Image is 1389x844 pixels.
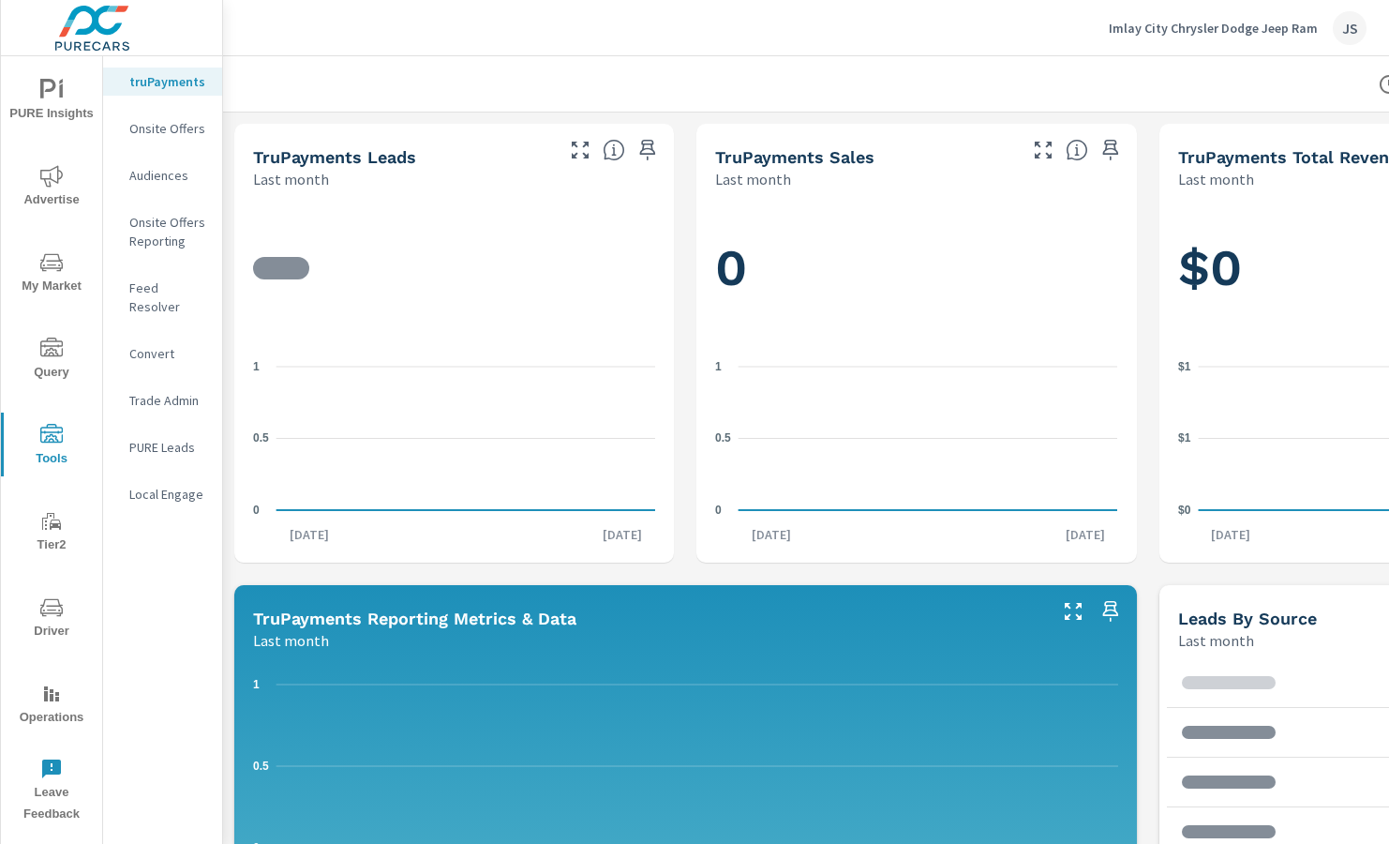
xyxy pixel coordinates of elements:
[1096,135,1126,165] span: Save this to your personalized report
[253,678,260,691] text: 1
[129,485,207,504] p: Local Engage
[103,274,222,321] div: Feed Resolver
[7,758,97,825] span: Leave Feedback
[1178,360,1191,373] text: $1
[1178,609,1317,628] h5: Leads By Source
[1198,525,1263,544] p: [DATE]
[715,147,874,167] h5: truPayments Sales
[1028,135,1058,165] button: Make Fullscreen
[129,166,207,185] p: Audiences
[103,386,222,414] div: Trade Admin
[7,424,97,470] span: Tools
[129,344,207,363] p: Convert
[276,525,342,544] p: [DATE]
[129,119,207,138] p: Onsite Offers
[7,338,97,384] span: Query
[715,431,731,445] text: 0.5
[253,360,260,373] text: 1
[7,596,97,642] span: Driver
[1109,20,1318,37] p: Imlay City Chrysler Dodge Jeep Ram
[7,79,97,125] span: PURE Insights
[253,760,269,773] text: 0.5
[253,609,576,628] h5: truPayments Reporting Metrics & Data
[739,525,804,544] p: [DATE]
[253,147,416,167] h5: truPayments Leads
[7,683,97,729] span: Operations
[7,510,97,556] span: Tier2
[590,525,655,544] p: [DATE]
[1333,11,1367,45] div: JS
[715,504,722,517] text: 0
[715,360,722,373] text: 1
[103,208,222,255] div: Onsite Offers Reporting
[7,165,97,211] span: Advertise
[1058,596,1088,626] button: Make Fullscreen
[129,438,207,457] p: PURE Leads
[1178,168,1254,190] p: Last month
[253,168,329,190] p: Last month
[1096,596,1126,626] span: Save this to your personalized report
[103,68,222,96] div: truPayments
[715,236,1117,300] h1: 0
[1178,431,1191,445] text: $1
[103,480,222,508] div: Local Engage
[603,139,625,161] span: The number of truPayments leads.
[129,213,207,250] p: Onsite Offers Reporting
[253,629,329,652] p: Last month
[565,135,595,165] button: Make Fullscreen
[1066,139,1088,161] span: Number of sales matched to a truPayments lead. [Source: This data is sourced from the dealer's DM...
[103,161,222,189] div: Audiences
[103,433,222,461] div: PURE Leads
[715,168,791,190] p: Last month
[129,72,207,91] p: truPayments
[1053,525,1118,544] p: [DATE]
[129,279,207,316] p: Feed Resolver
[1178,629,1254,652] p: Last month
[253,504,260,517] text: 0
[129,391,207,410] p: Trade Admin
[1178,504,1191,517] text: $0
[633,135,663,165] span: Save this to your personalized report
[253,431,269,445] text: 0.5
[103,114,222,143] div: Onsite Offers
[7,251,97,297] span: My Market
[103,339,222,368] div: Convert
[1,56,102,833] div: nav menu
